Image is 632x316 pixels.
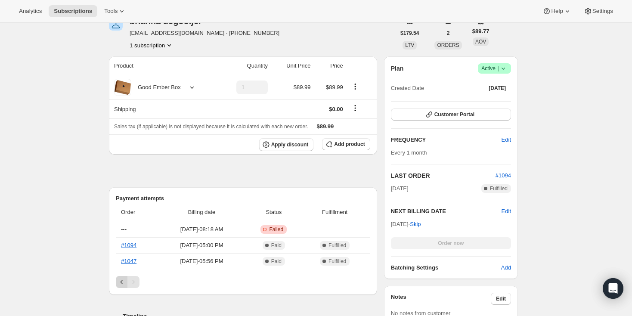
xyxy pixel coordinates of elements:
span: Edit [496,295,506,302]
span: Fulfilled [328,242,346,249]
th: Quantity [217,56,270,75]
span: [DATE] · 08:18 AM [161,225,243,234]
span: Paid [271,258,282,265]
h2: Payment attempts [116,194,370,203]
button: Product actions [348,82,362,91]
button: Add product [322,138,370,150]
button: Customer Portal [391,108,511,121]
span: Add [501,263,511,272]
span: Tools [104,8,118,15]
span: AOV [475,39,486,45]
img: product img [114,79,131,96]
div: Good Ember Box [131,83,181,92]
button: Tools [99,5,131,17]
a: #1094 [496,172,511,179]
span: ORDERS [437,42,459,48]
span: Status [248,208,300,217]
button: Settings [579,5,618,17]
button: Product actions [130,41,173,50]
span: Customer Portal [434,111,474,118]
span: $89.77 [472,27,489,36]
span: $89.99 [294,84,311,90]
span: LTV [405,42,414,48]
span: Created Date [391,84,424,93]
h2: FREQUENCY [391,136,502,144]
span: $179.54 [400,30,419,37]
span: Settings [592,8,613,15]
a: #1047 [121,258,136,264]
span: Skip [410,220,421,229]
span: [DATE] · 05:00 PM [161,241,243,250]
span: [DATE] [489,85,506,92]
th: Product [109,56,217,75]
span: Every 1 month [391,149,427,156]
span: [DATE] [391,184,409,193]
button: #1094 [496,171,511,180]
span: Fulfillment [305,208,365,217]
button: Analytics [14,5,47,17]
button: Previous [116,276,128,288]
button: Edit [491,293,511,305]
h2: LAST ORDER [391,171,496,180]
th: Order [116,203,158,222]
span: Sales tax (if applicable) is not displayed because it is calculated with each new order. [114,124,308,130]
span: Active [481,64,508,73]
span: Add product [334,141,365,148]
th: Shipping [109,99,217,118]
h2: NEXT BILLING DATE [391,207,502,216]
span: $89.99 [317,123,334,130]
span: Billing date [161,208,243,217]
h6: Batching Settings [391,263,501,272]
span: [DATE] · [391,221,421,227]
button: 2 [442,27,455,39]
span: $89.99 [326,84,343,90]
div: Open Intercom Messenger [603,278,623,299]
span: 2 [447,30,450,37]
th: Price [313,56,346,75]
button: Apply discount [259,138,314,151]
button: Skip [405,217,426,231]
span: $0.00 [329,106,343,112]
span: Analytics [19,8,42,15]
button: Shipping actions [348,103,362,113]
span: [DATE] · 05:56 PM [161,257,243,266]
span: Fulfilled [490,185,508,192]
th: Unit Price [270,56,313,75]
div: brianna degooijer [130,17,212,25]
button: Help [537,5,576,17]
button: Subscriptions [49,5,97,17]
span: [EMAIL_ADDRESS][DOMAIN_NAME] · [PHONE_NUMBER] [130,29,279,37]
a: #1094 [121,242,136,248]
span: Apply discount [271,141,309,148]
button: [DATE] [483,82,511,94]
span: Help [551,8,563,15]
button: Edit [496,133,516,147]
button: $179.54 [395,27,424,39]
h3: Notes [391,293,491,305]
span: Paid [271,242,282,249]
button: Add [496,261,516,275]
span: --- [121,226,127,232]
h2: Plan [391,64,404,73]
span: brianna degooijer [109,17,123,31]
span: Fulfilled [328,258,346,265]
span: Edit [502,136,511,144]
nav: Pagination [116,276,370,288]
span: | [498,65,499,72]
span: Subscriptions [54,8,92,15]
button: Edit [502,207,511,216]
span: Failed [269,226,283,233]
